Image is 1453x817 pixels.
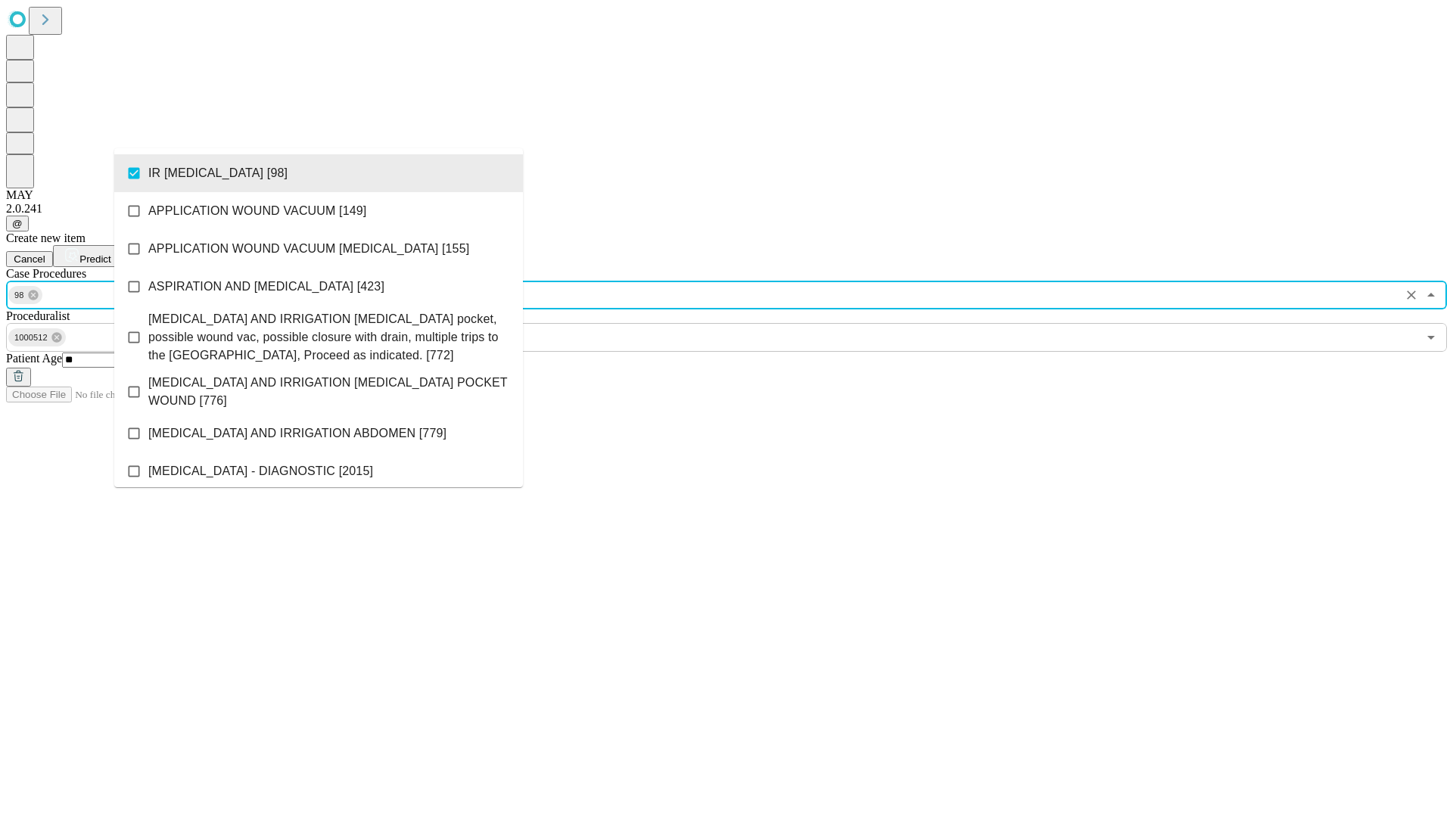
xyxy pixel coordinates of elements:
[148,278,384,296] span: ASPIRATION AND [MEDICAL_DATA] [423]
[148,240,469,258] span: APPLICATION WOUND VACUUM [MEDICAL_DATA] [155]
[14,253,45,265] span: Cancel
[148,310,511,365] span: [MEDICAL_DATA] AND IRRIGATION [MEDICAL_DATA] pocket, possible wound vac, possible closure with dr...
[148,374,511,410] span: [MEDICAL_DATA] AND IRRIGATION [MEDICAL_DATA] POCKET WOUND [776]
[6,202,1447,216] div: 2.0.241
[6,216,29,231] button: @
[1401,284,1422,306] button: Clear
[6,267,86,280] span: Scheduled Procedure
[6,251,53,267] button: Cancel
[8,287,30,304] span: 98
[148,462,373,480] span: [MEDICAL_DATA] - DIAGNOSTIC [2015]
[1420,327,1442,348] button: Open
[1420,284,1442,306] button: Close
[148,202,366,220] span: APPLICATION WOUND VACUUM [149]
[8,329,54,346] span: 1000512
[148,424,446,443] span: [MEDICAL_DATA] AND IRRIGATION ABDOMEN [779]
[148,164,288,182] span: IR [MEDICAL_DATA] [98]
[6,309,70,322] span: Proceduralist
[8,286,42,304] div: 98
[6,231,86,244] span: Create new item
[6,352,62,365] span: Patient Age
[8,328,66,346] div: 1000512
[12,218,23,229] span: @
[6,188,1447,202] div: MAY
[79,253,110,265] span: Predict
[53,245,123,267] button: Predict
